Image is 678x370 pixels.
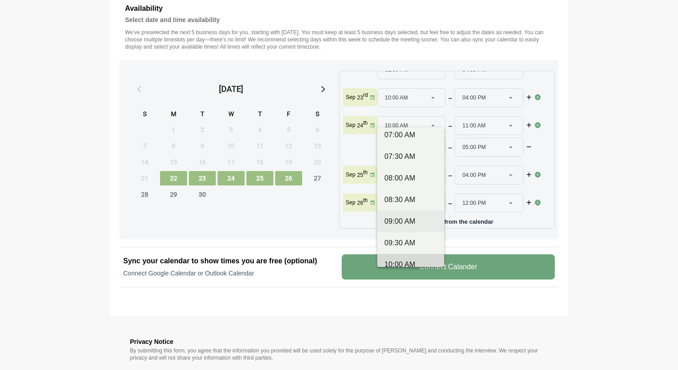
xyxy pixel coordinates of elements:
[275,139,302,153] span: Friday, September 12, 2025
[160,155,187,169] span: Monday, September 15, 2025
[342,254,555,280] v-button: Connect Calander
[363,120,368,126] sup: th
[275,171,302,185] span: Friday, September 26, 2025
[123,256,336,266] h2: Sync your calendar to show times you are free (optional)
[130,336,548,347] h3: Privacy Notice
[304,109,331,121] div: S
[218,109,245,121] div: W
[385,89,408,107] span: 10:00 AM
[275,109,302,121] div: F
[346,171,355,178] p: Sep
[384,151,437,162] div: 07:30 AM
[384,194,437,205] div: 08:30 AM
[189,109,216,121] div: T
[384,259,437,270] div: 10:00 AM
[384,173,437,184] div: 08:00 AM
[160,139,187,153] span: Monday, September 8, 2025
[246,155,273,169] span: Thursday, September 18, 2025
[346,122,355,129] p: Sep
[357,95,363,101] strong: 23
[246,122,273,137] span: Thursday, September 4, 2025
[462,117,486,135] span: 11:00 AM
[304,139,331,153] span: Saturday, September 13, 2025
[346,199,355,206] p: Sep
[131,109,158,121] div: S
[246,109,273,121] div: T
[160,187,187,202] span: Monday, September 29, 2025
[384,238,437,248] div: 09:30 AM
[125,3,553,14] h3: Availability
[218,122,245,137] span: Wednesday, September 3, 2025
[462,166,486,184] span: 04:00 PM
[160,171,187,185] span: Monday, September 22, 2025
[304,122,331,137] span: Saturday, September 6, 2025
[130,347,548,361] p: By submitting this form, you agree that the information you provided will be used solely for the ...
[189,171,216,185] span: Tuesday, September 23, 2025
[384,216,437,227] div: 09:00 AM
[357,122,363,129] strong: 24
[189,139,216,153] span: Tuesday, September 9, 2025
[125,29,553,50] p: We’ve preselected the next 5 business days for you, starting with [DATE]. You must keep at least ...
[218,139,245,153] span: Wednesday, September 10, 2025
[131,187,158,202] span: Sunday, September 28, 2025
[343,215,551,225] p: Add more days from the calendar
[304,171,331,185] span: Saturday, September 27, 2025
[123,269,336,278] p: Connect Google Calendar or Outlook Calendar
[219,83,243,95] div: [DATE]
[189,122,216,137] span: Tuesday, September 2, 2025
[275,122,302,137] span: Friday, September 5, 2025
[357,200,363,206] strong: 26
[189,187,216,202] span: Tuesday, September 30, 2025
[363,197,368,203] sup: th
[275,155,302,169] span: Friday, September 19, 2025
[131,155,158,169] span: Sunday, September 14, 2025
[346,94,355,101] p: Sep
[125,14,553,25] h4: Select date and time availability
[462,89,486,107] span: 04:00 PM
[246,171,273,185] span: Thursday, September 25, 2025
[160,122,187,137] span: Monday, September 1, 2025
[218,171,245,185] span: Wednesday, September 24, 2025
[131,139,158,153] span: Sunday, September 7, 2025
[363,169,368,176] sup: th
[384,130,437,140] div: 07:00 AM
[363,92,368,98] sup: rd
[357,172,363,178] strong: 25
[462,138,486,156] span: 05:00 PM
[462,194,486,212] span: 12:00 PM
[304,155,331,169] span: Saturday, September 20, 2025
[385,117,408,135] span: 10:00 AM
[131,171,158,185] span: Sunday, September 21, 2025
[246,139,273,153] span: Thursday, September 11, 2025
[189,155,216,169] span: Tuesday, September 16, 2025
[160,109,187,121] div: M
[218,155,245,169] span: Wednesday, September 17, 2025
